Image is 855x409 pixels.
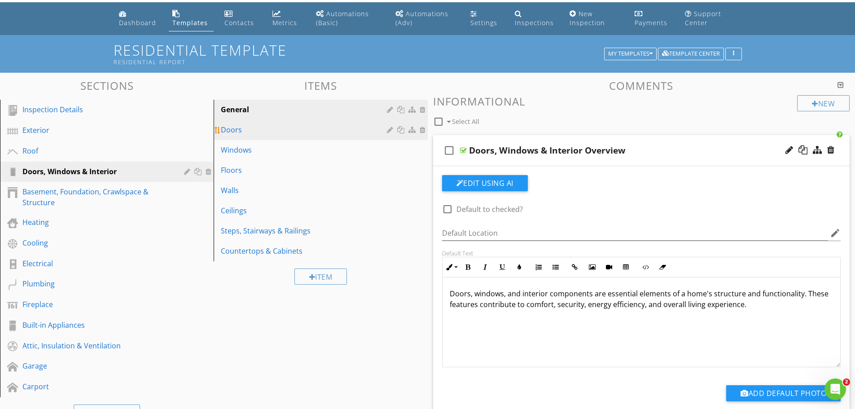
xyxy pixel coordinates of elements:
input: Default Location [442,226,829,241]
div: My Templates [608,51,653,57]
a: Metrics [269,6,305,31]
button: Colors [511,259,528,276]
a: Inspections [511,6,559,31]
button: Code View [637,259,654,276]
button: Ordered List [530,259,547,276]
div: Default Text [442,250,841,257]
button: Unordered List [547,259,564,276]
div: Built-in Appliances [22,320,171,330]
button: Clear Formatting [654,259,671,276]
div: Automations (Adv) [395,9,448,27]
div: Settings [470,18,497,27]
div: Support Center [685,9,721,27]
a: Template Center [658,49,724,57]
div: Residential Report [114,58,607,66]
div: Attic, Insulation & Ventilation [22,340,171,351]
div: Plumbing [22,278,171,289]
a: Contacts [221,6,262,31]
button: Insert Video [601,259,618,276]
a: Automations (Basic) [312,6,385,31]
div: Carport [22,381,171,392]
div: Inspections [515,18,554,27]
div: Template Center [662,51,720,57]
a: Templates [169,6,214,31]
button: Inline Style [443,259,460,276]
div: Automations (Basic) [316,9,369,27]
div: New [797,95,850,111]
div: Garage [22,361,171,371]
div: Roof [22,145,171,156]
p: Doors, windows, and interior components are essential elements of a home's structure and function... [450,288,833,310]
a: Dashboard [115,6,162,31]
h3: Items [214,79,427,92]
a: Settings [467,6,504,31]
a: New Inspection [566,6,624,31]
button: Bold (Ctrl+B) [460,259,477,276]
button: Insert Link (Ctrl+K) [566,259,583,276]
button: Underline (Ctrl+U) [494,259,511,276]
div: Steps, Stairways & Railings [221,225,389,236]
div: Floors [221,165,389,176]
div: New Inspection [570,9,605,27]
h1: Residential Template [114,42,742,65]
label: Default to checked? [456,205,523,214]
button: My Templates [604,48,657,60]
div: Countertops & Cabinets [221,246,389,256]
div: Walls [221,185,389,196]
span: 2 [843,378,850,386]
div: Contacts [224,18,254,27]
div: Templates [172,18,208,27]
div: Doors, Windows & Interior [22,166,171,177]
button: Insert Image (Ctrl+P) [583,259,601,276]
div: Basement, Foundation, Crawlspace & Structure [22,186,171,208]
div: Doors, Windows & Interior Overview [469,145,625,156]
a: Automations (Advanced) [392,6,460,31]
div: Doors [221,124,389,135]
div: Windows [221,145,389,155]
h3: Comments [433,79,850,92]
div: Metrics [272,18,297,27]
div: Inspection Details [22,104,171,115]
i: edit [830,228,841,238]
div: Electrical [22,258,171,269]
iframe: Intercom live chat [824,378,846,400]
div: Payments [635,18,667,27]
i: check_box_outline_blank [442,140,456,161]
button: Insert Table [618,259,635,276]
div: Cooling [22,237,171,248]
span: Select All [452,117,479,126]
button: Template Center [658,48,724,60]
div: Fireplace [22,299,171,310]
div: Dashboard [119,18,156,27]
div: General [221,104,389,115]
button: Italic (Ctrl+I) [477,259,494,276]
a: Payments [631,6,674,31]
button: Add Default Photo [726,385,841,401]
div: Heating [22,217,171,228]
div: Ceilings [221,205,389,216]
h3: Informational [433,95,850,107]
div: Item [294,268,347,285]
button: Edit Using AI [442,175,528,191]
div: Exterior [22,125,171,136]
a: Support Center [681,6,740,31]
